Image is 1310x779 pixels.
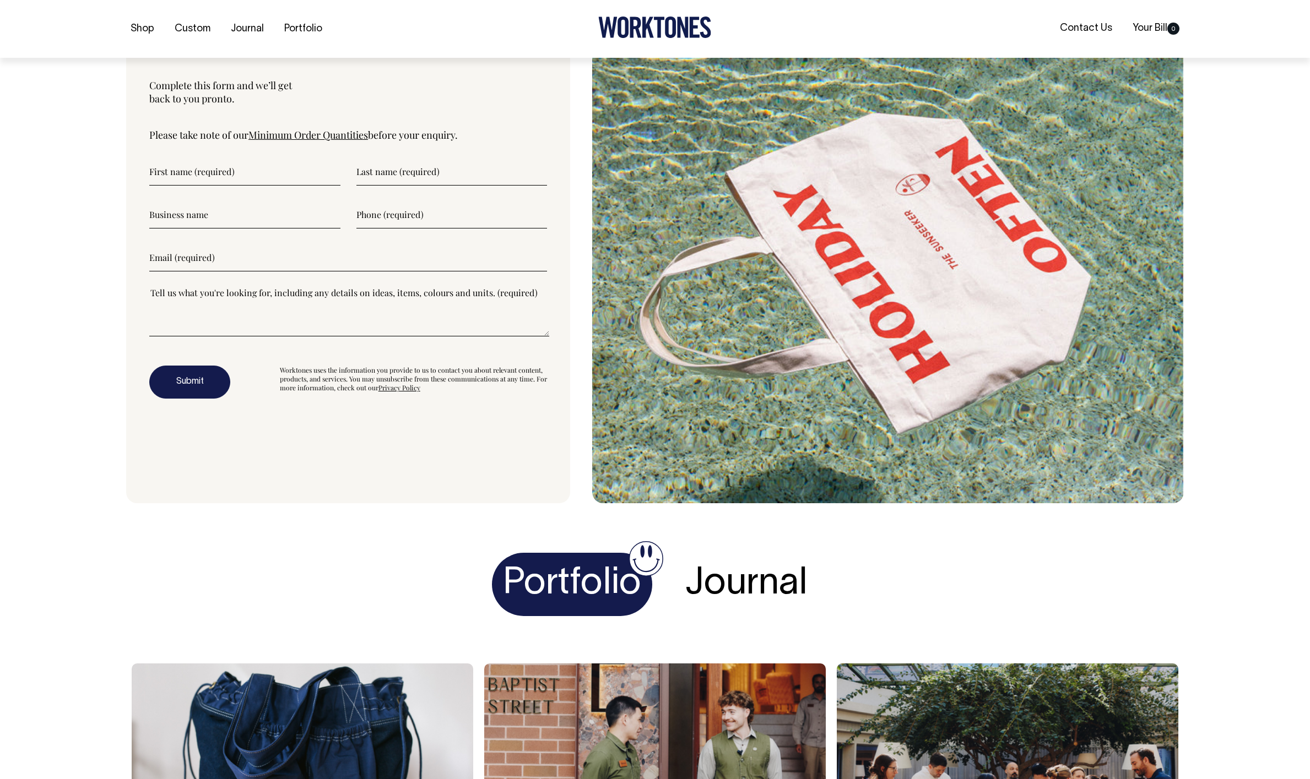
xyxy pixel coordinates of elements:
a: Shop [126,20,159,38]
a: Journal [226,20,268,38]
a: Minimum Order Quantities [248,128,368,141]
p: Complete this form and we’ll get back to you pronto. [149,79,547,105]
a: Custom [170,20,215,38]
a: Your Bill0 [1128,19,1184,37]
h1: Portfolio [492,553,652,616]
h1: Journal [674,553,819,616]
a: Contact Us [1055,19,1117,37]
input: Last name (required) [356,158,548,186]
a: Privacy Policy [378,383,420,392]
span: 0 [1167,23,1179,35]
input: Email (required) [149,244,547,271]
input: Phone (required) [356,201,548,228]
p: Please take note of our before your enquiry. [149,128,547,141]
input: First name (required) [149,158,340,186]
div: Worktones uses the information you provide to us to contact you about relevant content, products,... [280,366,548,399]
button: Submit [149,366,230,399]
input: Business name [149,201,340,228]
a: Portfolio [280,20,327,38]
